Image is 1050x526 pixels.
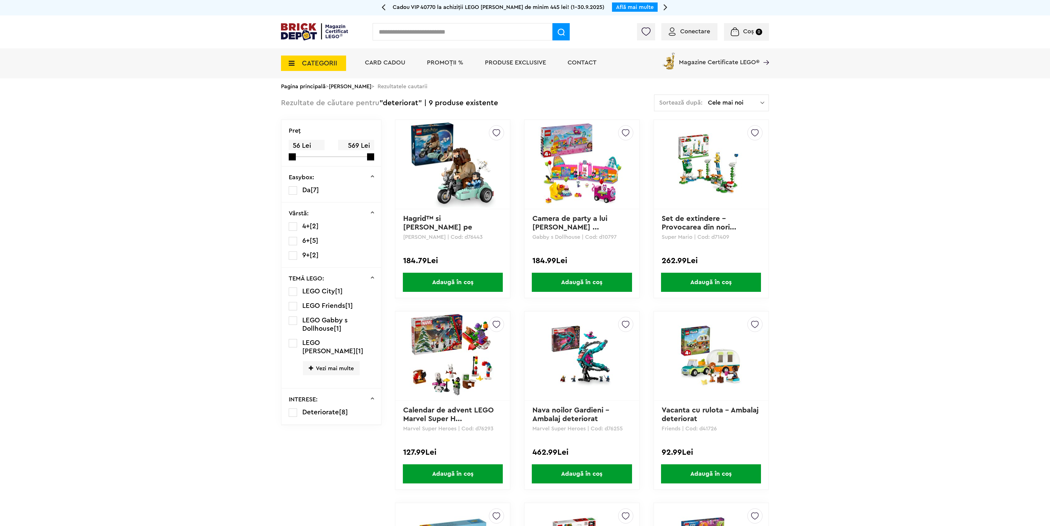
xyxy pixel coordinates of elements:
span: 6+ [302,237,310,244]
span: Conectare [680,28,710,35]
span: Coș [743,28,754,35]
div: "deteriorat" | 9 produse existente [281,94,498,112]
span: [5] [310,237,318,244]
p: Marvel Super Heroes | Cod: d76255 [532,426,631,431]
img: Camera de party a lui Gabby - Ambalaj deteriorat [539,121,625,208]
span: 9+ [302,252,310,259]
a: Adaugă în coș [395,464,510,483]
span: [1] [356,348,363,354]
a: Conectare [669,28,710,35]
a: Calendar de advent LEGO Marvel Super H... [403,407,496,423]
a: Set de extindere - Provocarea din nori... [662,215,736,231]
span: 4+ [302,223,310,230]
span: LEGO City [302,288,335,295]
p: TEMĂ LEGO: [289,275,324,282]
span: [1] [345,302,353,309]
a: Adaugă în coș [654,464,768,483]
span: 569 Lei [338,140,374,152]
img: Hagrid™ si Harry pe motocicleta - Ambalaj deteriorat [410,121,496,208]
a: PROMOȚII % [427,60,463,66]
span: Adaugă în coș [532,464,632,483]
a: Produse exclusive [485,60,546,66]
div: 184.79Lei [403,257,502,265]
p: INTERESE: [289,396,318,403]
div: 262.99Lei [662,257,761,265]
img: Nava noilor Gardieni - Ambalaj deteriorat [539,325,625,387]
span: LEGO [PERSON_NAME] [302,339,356,354]
a: Adaugă în coș [525,273,639,292]
img: Set de extindere - Provocarea din nori a lui Big Spike - Ambalaj deteriorat [668,133,754,196]
span: Rezultate de căutare pentru [281,99,379,107]
span: Adaugă în coș [661,273,761,292]
a: Adaugă în coș [654,273,768,292]
a: Magazine Certificate LEGO® [759,51,769,57]
img: Vacanta cu rulota - Ambalaj deteriorat [668,325,754,387]
span: Vezi mai multe [303,361,360,375]
div: 462.99Lei [532,448,631,456]
p: Marvel Super Heroes | Cod: d76293 [403,426,502,431]
span: LEGO Friends [302,302,345,309]
p: Super Mario | Cod: d71409 [662,234,761,240]
span: Adaugă în coș [403,273,503,292]
div: 184.99Lei [532,257,631,265]
span: Cadou VIP 40770 la achiziții LEGO [PERSON_NAME] de minim 445 lei! (1-30.9.2025) [393,4,604,10]
a: Află mai multe [616,4,654,10]
a: [PERSON_NAME] [329,84,371,89]
span: 56 Lei [289,140,325,152]
span: Magazine Certificate LEGO® [679,51,759,65]
span: Sortează după: [659,100,703,106]
p: Preţ [289,128,301,134]
span: Adaugă în coș [532,273,632,292]
span: LEGO Gabby s Dollhouse [302,317,348,332]
a: Adaugă în coș [395,273,510,292]
span: [2] [310,223,319,230]
span: [2] [310,252,319,259]
p: Gabby s Dollhouse | Cod: d10797 [532,234,631,240]
p: Friends | Cod: d41726 [662,426,761,431]
span: [1] [334,325,341,332]
a: Vacanta cu rulota - Ambalaj deteriorat [662,407,761,423]
span: [8] [339,409,348,416]
span: Da [302,187,311,193]
a: Adaugă în coș [525,464,639,483]
span: Deteriorate [302,409,339,416]
a: Pagina principală [281,84,326,89]
span: [1] [335,288,343,295]
p: Vârstă: [289,210,309,217]
div: 92.99Lei [662,448,761,456]
div: > > Rezultatele cautarii [281,78,769,94]
div: 127.99Lei [403,448,502,456]
p: [PERSON_NAME] | Cod: d76443 [403,234,502,240]
p: Easybox: [289,174,314,180]
a: Camera de party a lui [PERSON_NAME] ... [532,215,610,231]
span: Adaugă în coș [661,464,761,483]
img: Calendar de advent LEGO Marvel Super Heroes - Ambalaj deteriorat [410,313,496,399]
small: 0 [756,29,762,35]
a: Card Cadou [365,60,405,66]
span: CATEGORII [302,60,337,67]
span: Cele mai noi [708,100,760,106]
a: Nava noilor Gardieni - Ambalaj deteriorat [532,407,611,423]
a: Hagrid™ si [PERSON_NAME] pe motocicleta - Amba... [403,215,479,240]
span: [7] [311,187,319,193]
span: Adaugă în coș [403,464,503,483]
a: Contact [568,60,597,66]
